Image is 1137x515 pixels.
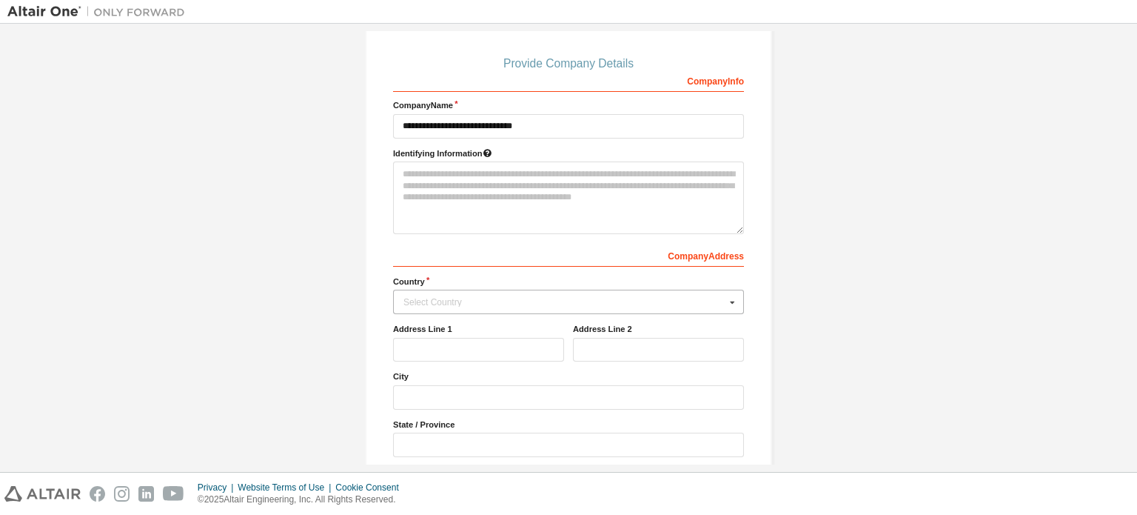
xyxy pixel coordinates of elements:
label: Address Line 1 [393,323,564,335]
img: Altair One [7,4,192,19]
img: youtube.svg [163,486,184,502]
div: Website Terms of Use [238,482,335,494]
label: State / Province [393,419,744,431]
img: instagram.svg [114,486,130,502]
div: Privacy [198,482,238,494]
img: facebook.svg [90,486,105,502]
img: linkedin.svg [138,486,154,502]
label: Please provide any information that will help our support team identify your company. Email and n... [393,147,744,159]
p: © 2025 Altair Engineering, Inc. All Rights Reserved. [198,494,408,506]
div: Company Address [393,243,744,267]
label: Country [393,276,744,288]
div: Company Info [393,68,744,92]
div: Provide Company Details [393,59,744,68]
div: Cookie Consent [335,482,407,494]
img: altair_logo.svg [4,486,81,502]
label: Address Line 2 [573,323,744,335]
div: Select Country [403,298,725,307]
label: Company Name [393,99,744,111]
label: City [393,371,744,382]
